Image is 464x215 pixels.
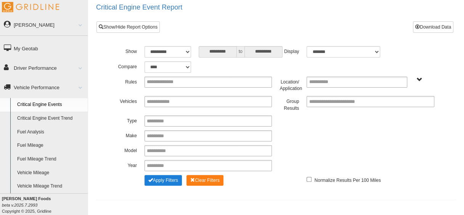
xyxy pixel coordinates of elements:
img: Gridline [2,2,59,12]
a: Critical Engine Event Trend [14,112,88,125]
label: Vehicles [114,96,141,105]
a: Show/Hide Report Options [96,21,160,33]
button: Download Data [413,21,453,33]
a: Vehicle Mileage Trend [14,180,88,193]
a: Fuel Mileage Trend [14,152,88,166]
label: Location/ Application [276,77,303,92]
label: Model [114,145,141,154]
a: Fuel Mileage [14,139,88,152]
b: [PERSON_NAME] Foods [2,196,51,201]
span: to [237,46,244,58]
button: Change Filter Options [144,175,182,186]
label: Compare [114,61,141,71]
label: Rules [114,77,141,86]
a: Vehicle Mileage [14,166,88,180]
div: Copyright © 2025, Gridline [2,196,88,214]
label: Show [114,46,141,55]
button: Change Filter Options [186,175,223,186]
label: Make [114,130,141,140]
label: Normalize Results Per 100 Miles [315,175,381,184]
label: Group Results [276,96,303,112]
a: Critical Engine Events [14,98,88,112]
label: Type [114,116,141,125]
label: Display [276,46,303,55]
h2: Critical Engine Event Report [96,4,464,11]
label: Year [114,160,141,169]
a: Fuel Analysis [14,125,88,139]
i: beta v.2025.7.2993 [2,203,37,207]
